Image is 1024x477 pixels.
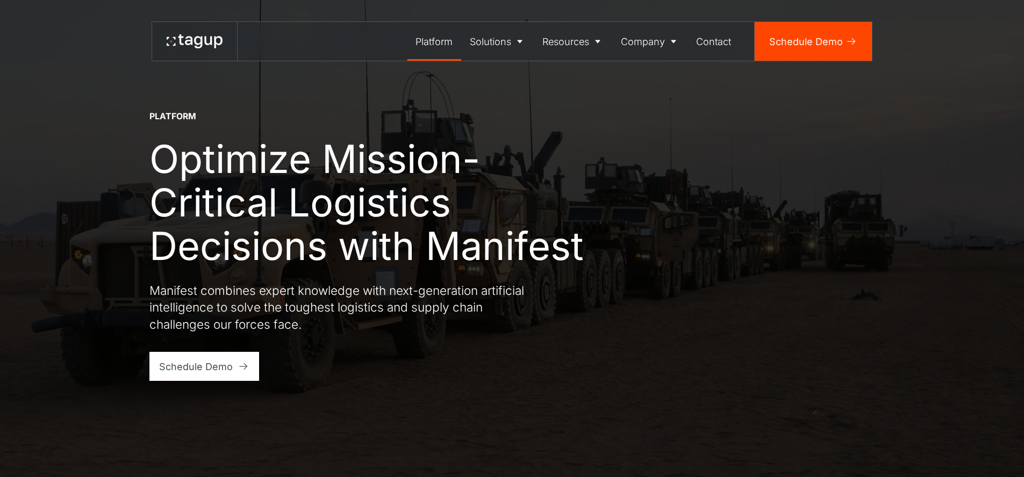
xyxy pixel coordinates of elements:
[407,22,462,61] a: Platform
[542,34,589,49] div: Resources
[755,22,872,61] a: Schedule Demo
[696,34,731,49] div: Contact
[769,34,843,49] div: Schedule Demo
[621,34,665,49] div: Company
[149,111,196,122] div: Platform
[149,352,260,381] a: Schedule Demo
[470,34,511,49] div: Solutions
[688,22,740,61] a: Contact
[149,282,536,333] p: Manifest combines expert knowledge with next-generation artificial intelligence to solve the toug...
[159,359,233,374] div: Schedule Demo
[461,22,534,61] a: Solutions
[534,22,613,61] a: Resources
[149,137,601,268] h1: Optimize Mission-Critical Logistics Decisions with Manifest
[612,22,688,61] a: Company
[416,34,453,49] div: Platform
